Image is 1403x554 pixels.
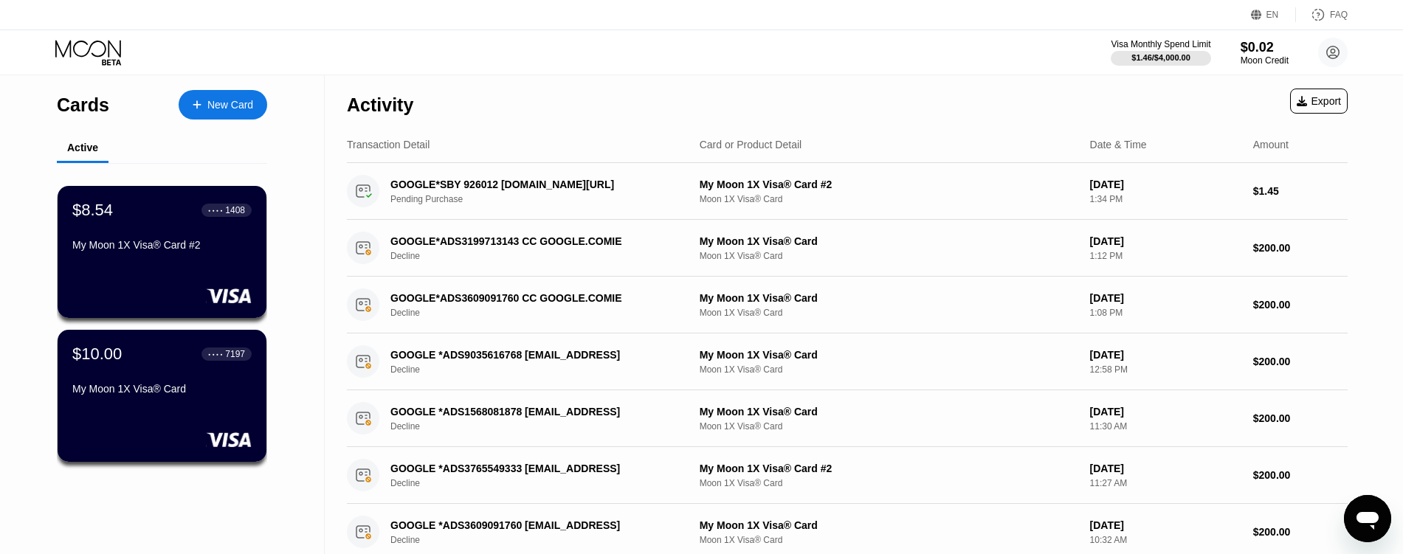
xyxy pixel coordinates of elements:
div: $10.00 [72,344,122,364]
div: My Moon 1X Visa® Card [72,383,252,395]
div: $200.00 [1253,526,1348,538]
div: GOOGLE *ADS9035616768 [EMAIL_ADDRESS] [390,349,675,361]
div: $10.00● ● ● ●7197My Moon 1X Visa® Card [58,330,266,462]
div: ● ● ● ● [208,208,223,212]
div: [DATE] [1090,519,1241,531]
div: Moon 1X Visa® Card [700,251,1078,261]
div: GOOGLE *ADS1568081878 [EMAIL_ADDRESS] [390,406,675,418]
div: 7197 [225,349,245,359]
div: My Moon 1X Visa® Card [700,235,1078,247]
div: $0.02 [1241,40,1289,55]
div: GOOGLE *ADS3765549333 [EMAIL_ADDRESS] [390,463,675,474]
div: Decline [390,251,697,261]
div: $8.54 [72,201,113,220]
div: Decline [390,421,697,432]
div: Decline [390,535,697,545]
div: Export [1297,95,1341,107]
div: 11:30 AM [1090,421,1241,432]
div: Moon 1X Visa® Card [700,478,1078,488]
div: GOOGLE*SBY 926012 [DOMAIN_NAME][URL] [390,179,675,190]
div: [DATE] [1090,406,1241,418]
div: EN [1251,7,1296,22]
div: $200.00 [1253,242,1348,254]
div: GOOGLE*ADS3609091760 CC GOOGLE.COMIE [390,292,675,304]
div: My Moon 1X Visa® Card [700,349,1078,361]
div: Decline [390,364,697,375]
div: Moon 1X Visa® Card [700,421,1078,432]
div: GOOGLE *ADS3609091760 [EMAIL_ADDRESS] [390,519,675,531]
div: 1:12 PM [1090,251,1241,261]
div: [DATE] [1090,292,1241,304]
div: Amount [1253,139,1289,150]
div: $200.00 [1253,412,1348,424]
div: GOOGLE*ADS3199713143 CC GOOGLE.COMIEDeclineMy Moon 1X Visa® CardMoon 1X Visa® Card[DATE]1:12 PM$2... [347,220,1348,277]
div: GOOGLE *ADS1568081878 [EMAIL_ADDRESS]DeclineMy Moon 1X Visa® CardMoon 1X Visa® Card[DATE]11:30 AM... [347,390,1348,447]
div: Moon Credit [1241,55,1289,66]
div: My Moon 1X Visa® Card #2 [72,239,252,251]
div: 1:08 PM [1090,308,1241,318]
div: GOOGLE *ADS9035616768 [EMAIL_ADDRESS]DeclineMy Moon 1X Visa® CardMoon 1X Visa® Card[DATE]12:58 PM... [347,333,1348,390]
div: [DATE] [1090,179,1241,190]
div: 1408 [225,205,245,215]
div: Export [1290,89,1348,114]
div: FAQ [1330,10,1348,20]
div: Active [67,142,98,153]
div: Visa Monthly Spend Limit [1111,39,1210,49]
div: Decline [390,308,697,318]
div: $8.54● ● ● ●1408My Moon 1X Visa® Card #2 [58,186,266,318]
div: GOOGLE*SBY 926012 [DOMAIN_NAME][URL]Pending PurchaseMy Moon 1X Visa® Card #2Moon 1X Visa® Card[DA... [347,163,1348,220]
div: [DATE] [1090,463,1241,474]
div: Moon 1X Visa® Card [700,308,1078,318]
div: $1.46 / $4,000.00 [1131,53,1190,62]
div: $1.45 [1253,185,1348,197]
div: Moon 1X Visa® Card [700,364,1078,375]
div: My Moon 1X Visa® Card [700,519,1078,531]
div: [DATE] [1090,235,1241,247]
div: $200.00 [1253,299,1348,311]
div: 11:27 AM [1090,478,1241,488]
div: GOOGLE*ADS3609091760 CC GOOGLE.COMIEDeclineMy Moon 1X Visa® CardMoon 1X Visa® Card[DATE]1:08 PM$2... [347,277,1348,333]
div: Pending Purchase [390,194,697,204]
div: New Card [179,90,267,120]
div: FAQ [1296,7,1348,22]
div: Transaction Detail [347,139,430,150]
div: Moon 1X Visa® Card [700,535,1078,545]
div: 12:58 PM [1090,364,1241,375]
div: Date & Time [1090,139,1147,150]
div: Visa Monthly Spend Limit$1.46/$4,000.00 [1111,39,1210,66]
div: GOOGLE*ADS3199713143 CC GOOGLE.COMIE [390,235,675,247]
div: Activity [347,94,413,116]
div: My Moon 1X Visa® Card [700,292,1078,304]
div: My Moon 1X Visa® Card [700,406,1078,418]
div: EN [1266,10,1279,20]
div: $200.00 [1253,356,1348,367]
div: New Card [207,99,253,111]
div: 1:34 PM [1090,194,1241,204]
iframe: Button to launch messaging window [1344,495,1391,542]
div: 10:32 AM [1090,535,1241,545]
div: Moon 1X Visa® Card [700,194,1078,204]
div: $0.02Moon Credit [1241,40,1289,66]
div: $200.00 [1253,469,1348,481]
div: Card or Product Detail [700,139,802,150]
div: Decline [390,478,697,488]
div: [DATE] [1090,349,1241,361]
div: Cards [57,94,109,116]
div: GOOGLE *ADS3765549333 [EMAIL_ADDRESS]DeclineMy Moon 1X Visa® Card #2Moon 1X Visa® Card[DATE]11:27... [347,447,1348,504]
div: My Moon 1X Visa® Card #2 [700,463,1078,474]
div: ● ● ● ● [208,352,223,356]
div: My Moon 1X Visa® Card #2 [700,179,1078,190]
